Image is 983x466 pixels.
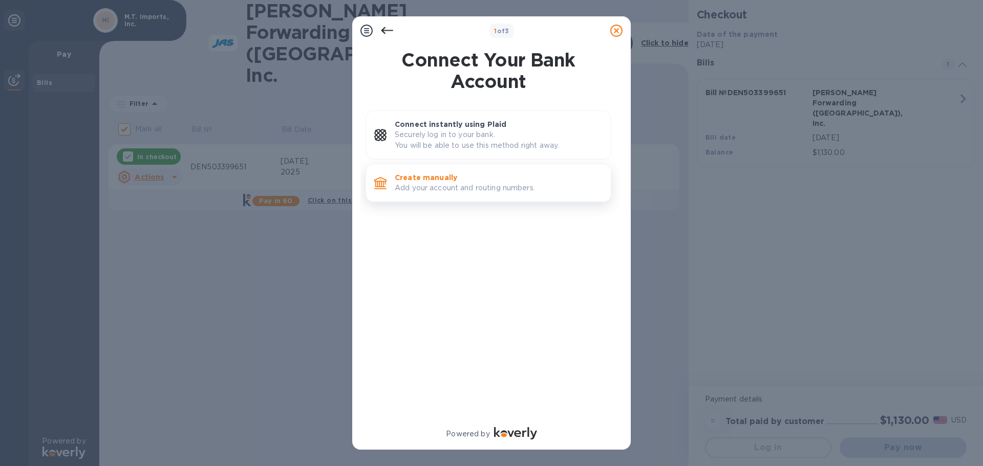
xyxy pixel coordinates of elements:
p: Powered by [446,429,489,439]
p: Securely log in to your bank. You will be able to use this method right away. [395,129,603,151]
p: Create manually [395,172,603,183]
img: Logo [494,427,537,439]
p: Connect instantly using Plaid [395,119,603,129]
span: 1 [494,27,497,35]
b: of 3 [494,27,509,35]
p: Add your account and routing numbers. [395,183,603,193]
h1: Connect Your Bank Account [361,49,615,92]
